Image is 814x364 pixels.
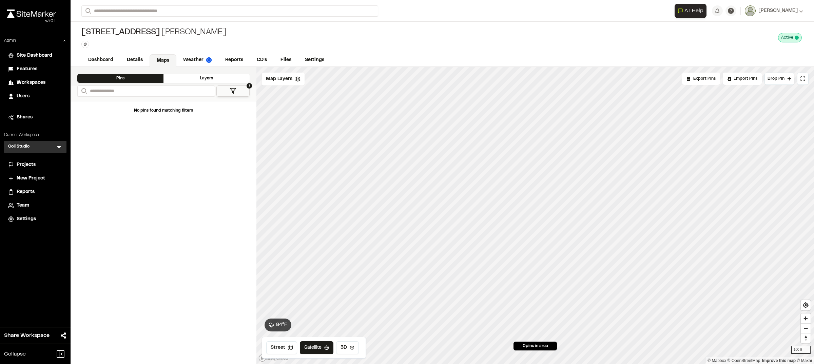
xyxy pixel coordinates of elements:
[675,4,706,18] button: Open AI Assistant
[120,54,150,66] a: Details
[17,161,36,169] span: Projects
[81,54,120,66] a: Dashboard
[801,333,811,343] button: Reset bearing to north
[684,7,703,15] span: AI Help
[801,313,811,323] button: Zoom in
[764,73,794,85] button: Drop Pin
[8,161,62,169] a: Projects
[265,319,291,331] button: 84°F
[758,7,798,15] span: [PERSON_NAME]
[336,341,359,354] button: 3D
[77,85,90,97] button: Search
[216,85,250,97] button: 1
[745,5,803,16] button: [PERSON_NAME]
[266,75,292,83] span: Map Layers
[176,54,218,66] a: Weather
[150,54,176,67] a: Maps
[791,346,811,354] div: 100 ft
[17,93,30,100] span: Users
[8,188,62,196] a: Reports
[17,202,29,209] span: Team
[218,54,250,66] a: Reports
[247,83,252,89] span: 1
[728,358,760,363] a: OpenStreetMap
[801,300,811,310] button: Find my location
[8,215,62,223] a: Settings
[8,52,62,59] a: Site Dashboard
[7,9,56,18] img: rebrand.png
[682,73,720,85] div: No pins available to export
[81,41,89,48] button: Edit Tags
[298,54,331,66] a: Settings
[523,343,548,349] span: 0 pins in area
[17,175,45,182] span: New Project
[675,4,709,18] div: Open AI Assistant
[8,93,62,100] a: Users
[250,54,274,66] a: CD's
[768,76,784,82] span: Drop Pin
[797,358,812,363] a: Maxar
[300,341,333,354] button: Satellite
[163,74,250,83] div: Layers
[801,333,811,343] span: Reset bearing to north
[762,358,796,363] a: Map feedback
[4,350,26,358] span: Collapse
[795,36,799,40] span: This project is active and counting against your active project count.
[801,324,811,333] span: Zoom out
[258,354,288,362] a: Mapbox logo
[778,33,802,42] div: This project is active and counting against your active project count.
[8,79,62,87] a: Workspaces
[81,27,160,38] span: [STREET_ADDRESS]
[17,52,52,59] span: Site Dashboard
[4,331,50,340] span: Share Workspace
[134,109,193,112] span: No pins found matching filters
[77,74,163,83] div: Pins
[7,18,56,24] div: Oh geez...please don't...
[206,57,212,63] img: precipai.png
[8,202,62,209] a: Team
[17,188,35,196] span: Reports
[81,5,94,17] button: Search
[266,341,297,354] button: Street
[781,35,793,41] span: Active
[693,76,716,82] span: Export Pins
[723,73,762,85] div: Import Pins into your project
[8,143,30,150] h3: Coli Studio
[8,65,62,73] a: Features
[17,114,33,121] span: Shares
[256,67,814,364] canvas: Map
[734,76,757,82] span: Import Pins
[8,114,62,121] a: Shares
[708,358,726,363] a: Mapbox
[4,132,66,138] p: Current Workspace
[17,65,37,73] span: Features
[276,321,287,329] span: 84 ° F
[17,79,45,87] span: Workspaces
[745,5,756,16] img: User
[17,215,36,223] span: Settings
[274,54,298,66] a: Files
[81,27,226,38] div: [PERSON_NAME]
[8,175,62,182] a: New Project
[4,38,16,44] p: Admin
[801,323,811,333] button: Zoom out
